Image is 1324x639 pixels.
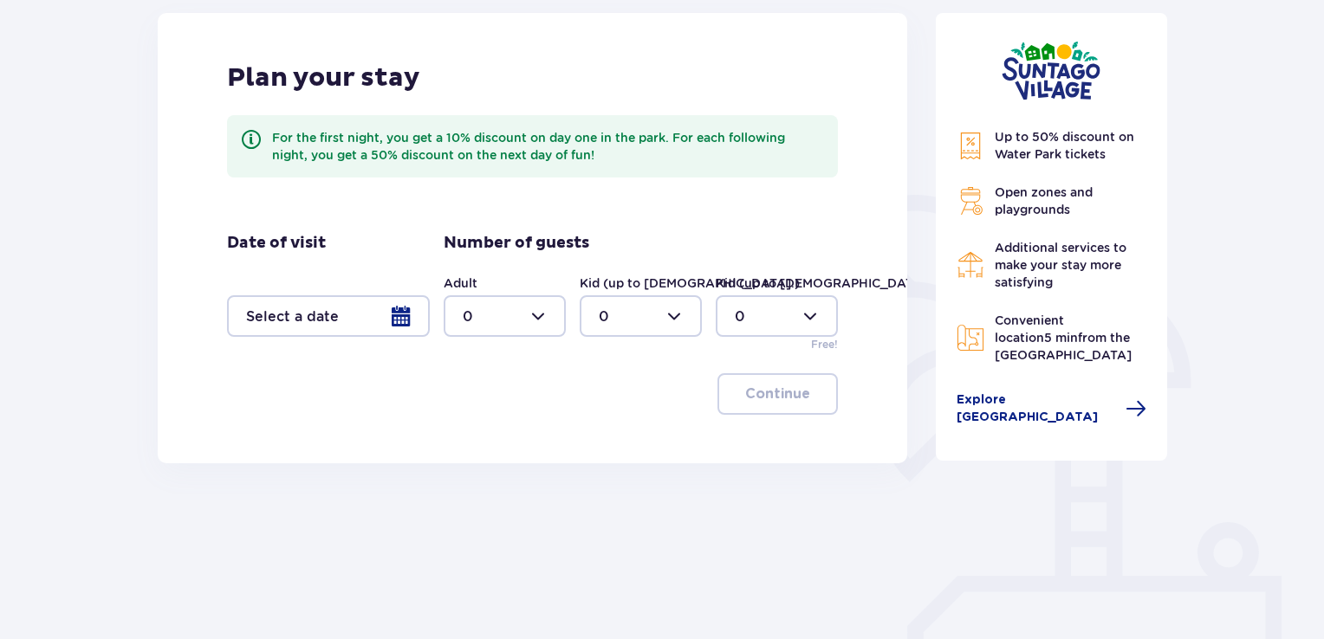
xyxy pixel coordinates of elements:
img: Grill Icon [957,187,984,215]
label: Kid (up to [DEMOGRAPHIC_DATA].) [716,274,936,292]
p: Continue [745,384,810,403]
a: Explore [GEOGRAPHIC_DATA] [957,391,1147,426]
button: Continue [717,373,838,415]
span: Convenient location from the [GEOGRAPHIC_DATA] [995,313,1132,362]
label: Kid (up to [DEMOGRAPHIC_DATA].) [580,274,800,292]
img: Map Icon [957,324,984,352]
span: Open zones and playgrounds [995,185,1093,216]
span: Up to 50% discount on Water Park tickets [995,130,1134,161]
img: Restaurant Icon [957,251,984,279]
div: For the first night, you get a 10% discount on day one in the park. For each following night, you... [272,129,824,164]
span: Additional services to make your stay more satisfying [995,241,1126,289]
label: Adult [444,274,477,292]
p: Number of guests [444,233,589,254]
p: Plan your stay [227,61,420,94]
p: Free! [811,337,838,352]
img: Suntago Village [1002,41,1100,100]
img: Discount Icon [957,132,984,160]
span: 5 min [1044,331,1078,345]
p: Date of visit [227,233,326,254]
span: Explore [GEOGRAPHIC_DATA] [957,391,1116,426]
